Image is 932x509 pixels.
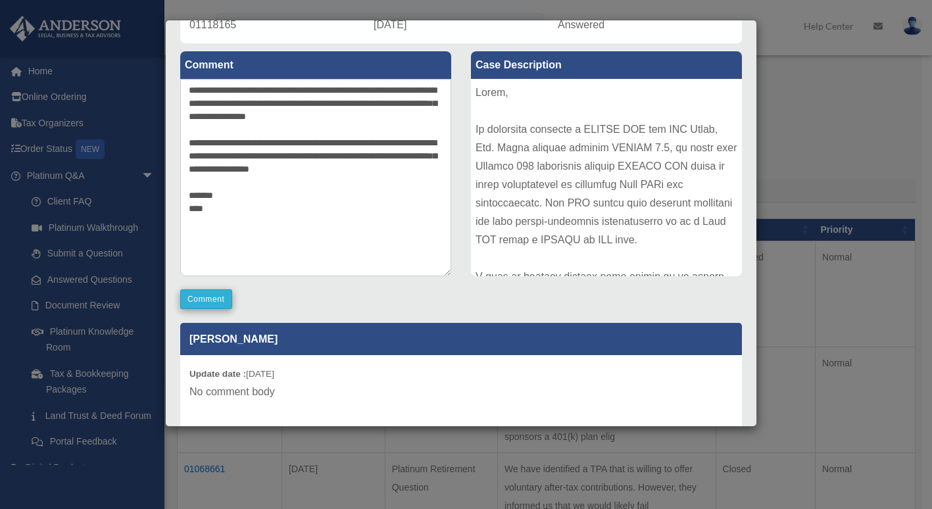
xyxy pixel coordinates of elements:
div: Lorem, Ip dolorsita consecte a ELITSE DOE tem INC Utlab, Etd. Magna aliquae adminim VENIAM 7.5, q... [471,79,742,276]
label: Comment [180,51,451,79]
b: Update date : [189,369,246,379]
button: Comment [180,289,232,309]
small: [DATE] [189,369,274,379]
p: No comment body [189,383,733,401]
label: Case Description [471,51,742,79]
p: [PERSON_NAME] [180,323,742,355]
span: [DATE] [374,19,406,30]
span: 01118165 [189,19,236,30]
span: Answered [558,19,604,30]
